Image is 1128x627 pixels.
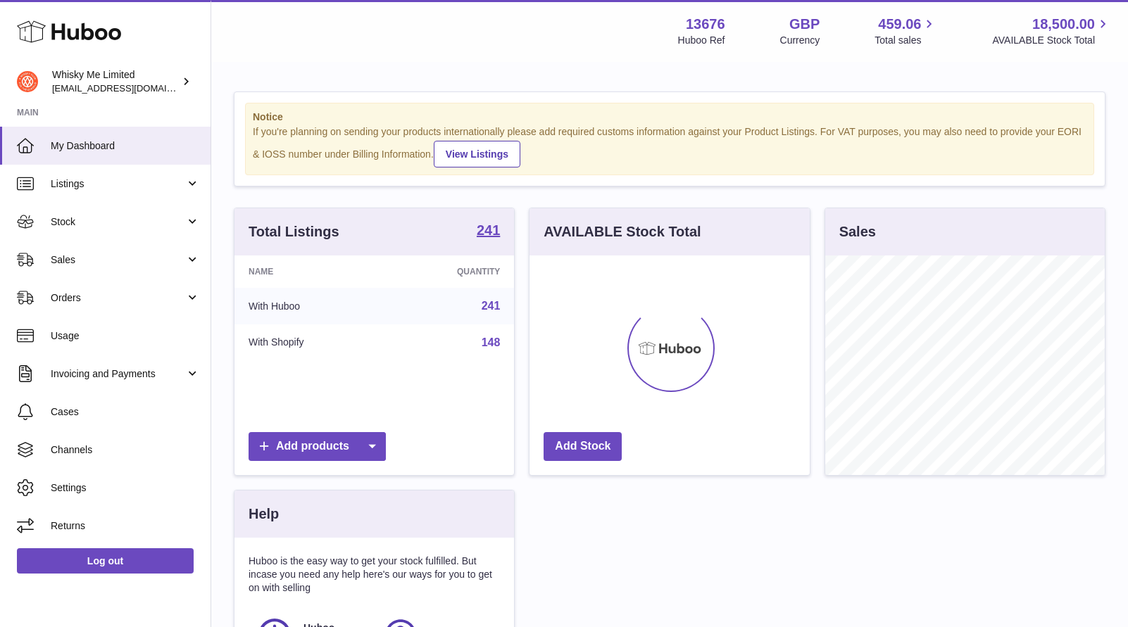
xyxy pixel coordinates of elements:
[51,519,200,533] span: Returns
[253,125,1086,167] div: If you're planning on sending your products internationally please add required customs informati...
[51,367,185,381] span: Invoicing and Payments
[992,34,1111,47] span: AVAILABLE Stock Total
[51,177,185,191] span: Listings
[51,443,200,457] span: Channels
[385,255,514,288] th: Quantity
[878,15,921,34] span: 459.06
[234,255,385,288] th: Name
[839,222,876,241] h3: Sales
[234,324,385,361] td: With Shopify
[51,481,200,495] span: Settings
[992,15,1111,47] a: 18,500.00 AVAILABLE Stock Total
[482,336,501,348] a: 148
[477,223,500,240] a: 241
[249,505,279,524] h3: Help
[875,34,937,47] span: Total sales
[51,253,185,267] span: Sales
[52,82,207,94] span: [EMAIL_ADDRESS][DOMAIN_NAME]
[253,110,1086,124] strong: Notice
[17,548,194,574] a: Log out
[544,222,701,241] h3: AVAILABLE Stock Total
[678,34,725,47] div: Huboo Ref
[1032,15,1095,34] span: 18,500.00
[51,329,200,343] span: Usage
[51,291,185,305] span: Orders
[789,15,820,34] strong: GBP
[51,405,200,419] span: Cases
[52,68,179,95] div: Whisky Me Limited
[875,15,937,47] a: 459.06 Total sales
[249,222,339,241] h3: Total Listings
[434,141,520,167] a: View Listings
[17,71,38,92] img: orders@whiskyshop.com
[51,215,185,229] span: Stock
[686,15,725,34] strong: 13676
[482,300,501,312] a: 241
[234,288,385,324] td: With Huboo
[51,139,200,153] span: My Dashboard
[544,432,622,461] a: Add Stock
[249,432,386,461] a: Add products
[477,223,500,237] strong: 241
[249,555,500,595] p: Huboo is the easy way to get your stock fulfilled. But incase you need any help here's our ways f...
[780,34,820,47] div: Currency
